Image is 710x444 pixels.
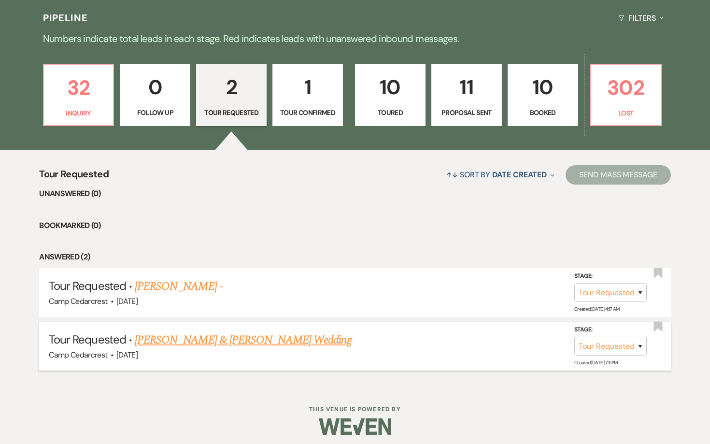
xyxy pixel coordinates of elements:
li: Bookmarked (0) [39,219,671,232]
p: 10 [514,71,572,103]
p: Proposal Sent [438,107,496,118]
p: Toured [361,107,419,118]
span: Tour Requested [49,278,126,293]
label: Stage: [574,271,647,281]
p: Numbers indicate total leads in each stage. Red indicates leads with unanswered inbound messages. [7,31,703,46]
p: 302 [597,72,655,104]
a: 0Follow Up [120,64,190,127]
a: 2Tour Requested [196,64,267,127]
p: Follow Up [126,107,184,118]
a: 11Proposal Sent [431,64,502,127]
a: 32Inquiry [43,64,114,127]
span: Date Created [492,170,547,180]
a: 10Booked [508,64,578,127]
a: 302Lost [590,64,662,127]
p: 10 [361,71,419,103]
span: Tour Requested [49,332,126,347]
a: [PERSON_NAME] & [PERSON_NAME] Wedding [135,331,351,349]
span: Camp Cedarcrest [49,296,107,306]
p: 32 [50,72,108,104]
a: 1Tour Confirmed [272,64,343,127]
span: [DATE] [116,350,138,360]
p: Lost [597,108,655,118]
p: Inquiry [50,108,108,118]
button: Send Mass Message [566,165,671,185]
a: [PERSON_NAME] - [135,278,223,295]
span: Created: [DATE] 7:11 PM [574,359,618,366]
button: Sort By Date Created [442,162,558,187]
p: 11 [438,71,496,103]
span: [DATE] [116,296,138,306]
span: ↑↓ [446,170,458,180]
p: Booked [514,107,572,118]
img: Weven Logo [319,410,391,444]
li: Answered (2) [39,251,671,263]
span: Camp Cedarcrest [49,350,107,360]
li: Unanswered (0) [39,187,671,200]
p: 2 [202,71,260,103]
a: 10Toured [355,64,426,127]
button: Filters [614,5,667,31]
p: 1 [279,71,337,103]
span: Created: [DATE] 4:17 AM [574,306,620,312]
p: 0 [126,71,184,103]
label: Stage: [574,325,647,335]
h3: Pipeline [43,11,88,25]
p: Tour Confirmed [279,107,337,118]
span: Tour Requested [39,167,109,187]
p: Tour Requested [202,107,260,118]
